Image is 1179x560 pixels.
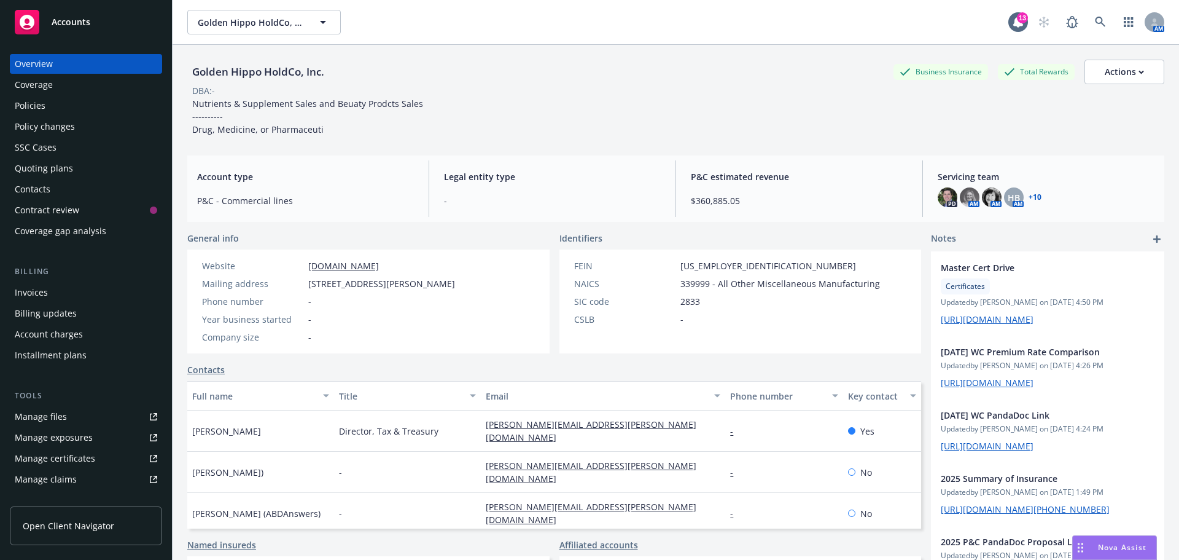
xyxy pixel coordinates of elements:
[848,390,903,403] div: Key contact
[1088,10,1113,34] a: Search
[192,390,316,403] div: Full name
[843,381,921,411] button: Key contact
[10,428,162,448] a: Manage exposures
[730,425,743,437] a: -
[941,360,1154,371] span: Updated by [PERSON_NAME] on [DATE] 4:26 PM
[15,491,72,510] div: Manage BORs
[15,117,75,136] div: Policy changes
[860,466,872,479] span: No
[187,538,256,551] a: Named insureds
[946,281,985,292] span: Certificates
[10,325,162,344] a: Account charges
[941,487,1154,498] span: Updated by [PERSON_NAME] on [DATE] 1:49 PM
[308,260,379,272] a: [DOMAIN_NAME]
[559,232,602,245] span: Identifiers
[52,17,90,27] span: Accounts
[725,381,842,411] button: Phone number
[941,503,1110,515] a: [URL][DOMAIN_NAME][PHONE_NUMBER]
[339,466,342,479] span: -
[1116,10,1141,34] a: Switch app
[187,381,334,411] button: Full name
[10,470,162,489] a: Manage claims
[10,5,162,39] a: Accounts
[202,259,303,272] div: Website
[941,472,1123,485] span: 2025 Summary of Insurance
[941,535,1123,548] span: 2025 P&C PandaDoc Proposal Link
[941,424,1154,435] span: Updated by [PERSON_NAME] on [DATE] 4:24 PM
[938,170,1154,183] span: Servicing team
[192,84,215,97] div: DBA: -
[941,409,1123,422] span: [DATE] WC PandaDoc Link
[574,259,675,272] div: FEIN
[308,313,311,326] span: -
[10,159,162,178] a: Quoting plans
[192,425,261,438] span: [PERSON_NAME]
[10,117,162,136] a: Policy changes
[486,390,707,403] div: Email
[691,194,908,207] span: $360,885.05
[982,187,1002,207] img: photo
[15,304,77,323] div: Billing updates
[10,138,162,157] a: SSC Cases
[559,538,638,551] a: Affiliated accounts
[444,170,661,183] span: Legal entity type
[10,179,162,199] a: Contacts
[187,10,341,34] button: Golden Hippo HoldCo, Inc.
[680,295,700,308] span: 2833
[15,449,95,468] div: Manage certificates
[1098,542,1146,553] span: Nova Assist
[187,232,239,245] span: General info
[10,266,162,278] div: Billing
[15,138,56,157] div: SSC Cases
[202,277,303,290] div: Mailing address
[1029,194,1041,201] a: +10
[574,295,675,308] div: SIC code
[680,259,856,272] span: [US_EMPLOYER_IDENTIFICATION_NUMBER]
[486,501,696,526] a: [PERSON_NAME][EMAIL_ADDRESS][PERSON_NAME][DOMAIN_NAME]
[931,251,1164,336] div: Master Cert DriveCertificatesUpdatedby [PERSON_NAME] on [DATE] 4:50 PM[URL][DOMAIN_NAME]
[197,170,414,183] span: Account type
[197,194,414,207] span: P&C - Commercial lines
[730,390,824,403] div: Phone number
[198,16,304,29] span: Golden Hippo HoldCo, Inc.
[10,304,162,323] a: Billing updates
[860,507,872,520] span: No
[931,232,956,246] span: Notes
[481,381,725,411] button: Email
[960,187,979,207] img: photo
[938,187,957,207] img: photo
[680,277,880,290] span: 339999 - All Other Miscellaneous Manufacturing
[10,96,162,116] a: Policies
[1072,535,1157,560] button: Nova Assist
[691,170,908,183] span: P&C estimated revenue
[187,64,329,80] div: Golden Hippo HoldCo, Inc.
[10,54,162,74] a: Overview
[187,363,225,376] a: Contacts
[10,75,162,95] a: Coverage
[10,200,162,220] a: Contract review
[1017,12,1028,23] div: 13
[1008,191,1020,204] span: HB
[15,407,67,427] div: Manage files
[486,419,696,443] a: [PERSON_NAME][EMAIL_ADDRESS][PERSON_NAME][DOMAIN_NAME]
[23,519,114,532] span: Open Client Navigator
[931,462,1164,526] div: 2025 Summary of InsuranceUpdatedby [PERSON_NAME] on [DATE] 1:49 PM[URL][DOMAIN_NAME][PHONE_NUMBER]
[15,54,53,74] div: Overview
[10,390,162,402] div: Tools
[730,508,743,519] a: -
[574,313,675,326] div: CSLB
[860,425,874,438] span: Yes
[10,449,162,468] a: Manage certificates
[202,331,303,344] div: Company size
[1150,232,1164,246] a: add
[1073,536,1088,559] div: Drag to move
[1084,60,1164,84] button: Actions
[10,221,162,241] a: Coverage gap analysis
[444,194,661,207] span: -
[10,283,162,302] a: Invoices
[941,345,1123,358] span: [DATE] WC Premium Rate Comparison
[1105,60,1144,84] div: Actions
[931,399,1164,462] div: [DATE] WC PandaDoc LinkUpdatedby [PERSON_NAME] on [DATE] 4:24 PM[URL][DOMAIN_NAME]
[334,381,481,411] button: Title
[941,377,1033,388] a: [URL][DOMAIN_NAME]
